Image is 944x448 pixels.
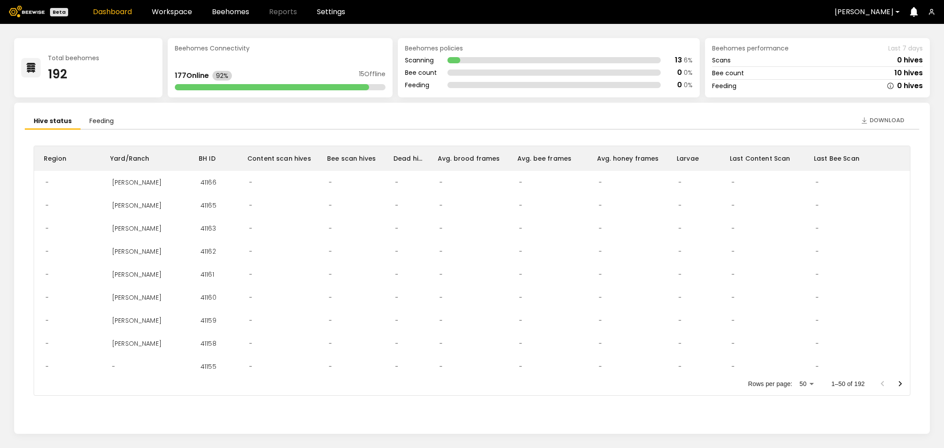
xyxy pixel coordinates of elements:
[193,286,223,309] div: 41160
[512,263,529,286] div: -
[724,286,742,309] div: -
[44,146,66,171] div: Region
[894,70,923,77] div: 10 hives
[512,194,529,217] div: -
[712,45,789,51] span: Beehomes performance
[512,355,529,378] div: -
[512,332,529,355] div: -
[512,309,529,332] div: -
[432,194,450,217] div: -
[39,355,56,378] div: -
[247,146,311,171] div: Content scan hives
[152,8,192,15] a: Workspace
[592,171,609,194] div: -
[671,263,689,286] div: -
[809,240,826,263] div: -
[432,286,450,309] div: -
[405,82,437,88] div: Feeding
[175,45,385,51] div: Beehomes Connectivity
[105,355,122,378] div: -
[322,217,339,240] div: -
[322,332,339,355] div: -
[322,263,339,286] div: -
[193,355,223,378] div: 41155
[597,146,659,171] div: Avg. honey frames
[428,146,508,171] div: Avg. brood frames
[39,309,56,332] div: -
[34,146,100,171] div: Region
[809,332,826,355] div: -
[100,146,189,171] div: Yard/Ranch
[322,171,339,194] div: -
[809,286,826,309] div: -
[388,309,405,332] div: -
[388,332,405,355] div: -
[592,194,609,217] div: -
[388,217,405,240] div: -
[592,240,609,263] div: -
[671,355,689,378] div: -
[432,332,450,355] div: -
[671,240,689,263] div: -
[242,355,259,378] div: -
[809,217,826,240] div: -
[193,240,223,263] div: 41162
[388,194,405,217] div: -
[592,263,609,286] div: -
[432,309,450,332] div: -
[724,194,742,217] div: -
[193,171,223,194] div: 41166
[388,355,405,378] div: -
[105,194,169,217] div: Thomsen
[193,332,223,355] div: 41158
[438,146,500,171] div: Avg. brood frames
[388,171,405,194] div: -
[724,240,742,263] div: -
[405,70,437,76] div: Bee count
[671,286,689,309] div: -
[105,332,169,355] div: Thomsen
[592,286,609,309] div: -
[684,82,693,88] div: 0 %
[677,69,682,76] div: 0
[322,309,339,332] div: -
[405,45,693,51] div: Beehomes policies
[322,240,339,263] div: -
[804,146,893,171] div: Last Bee Scan
[814,146,859,171] div: Last Bee Scan
[93,8,132,15] a: Dashboard
[39,171,56,194] div: -
[189,146,238,171] div: BH ID
[212,71,232,81] div: 92%
[677,146,699,171] div: Larvae
[587,146,667,171] div: Avg. honey frames
[809,263,826,286] div: -
[712,57,731,63] div: Scans
[81,113,123,130] li: Feeding
[50,8,68,16] div: Beta
[388,286,405,309] div: -
[897,82,923,89] div: 0 hives
[677,81,682,89] div: 0
[724,171,742,194] div: -
[388,263,405,286] div: -
[405,57,437,63] div: Scanning
[592,217,609,240] div: -
[242,263,259,286] div: -
[724,332,742,355] div: -
[39,263,56,286] div: -
[242,194,259,217] div: -
[897,57,923,64] div: 0 hives
[724,309,742,332] div: -
[242,286,259,309] div: -
[105,217,169,240] div: Thomsen
[831,379,865,388] p: 1–50 of 192
[322,194,339,217] div: -
[432,355,450,378] div: -
[384,146,428,171] div: Dead hives
[212,8,249,15] a: Beehomes
[105,263,169,286] div: Thomsen
[720,146,804,171] div: Last Content Scan
[175,72,209,79] div: 177 Online
[809,355,826,378] div: -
